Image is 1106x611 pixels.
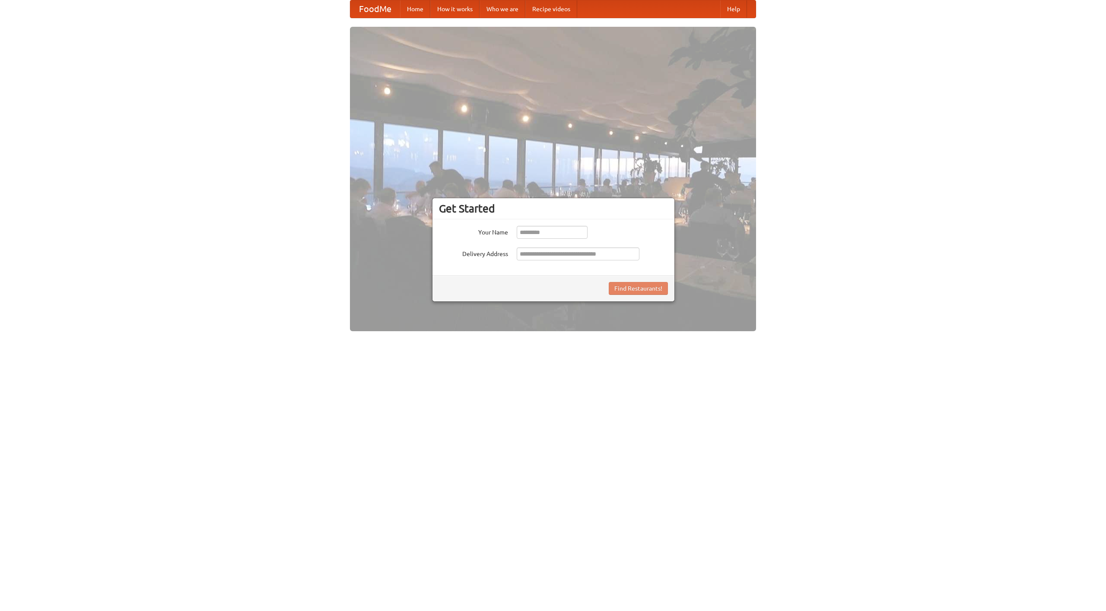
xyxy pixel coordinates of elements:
a: Who we are [480,0,525,18]
button: Find Restaurants! [609,282,668,295]
a: Help [720,0,747,18]
h3: Get Started [439,202,668,215]
a: How it works [430,0,480,18]
a: Recipe videos [525,0,577,18]
a: FoodMe [350,0,400,18]
label: Delivery Address [439,247,508,258]
a: Home [400,0,430,18]
label: Your Name [439,226,508,237]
